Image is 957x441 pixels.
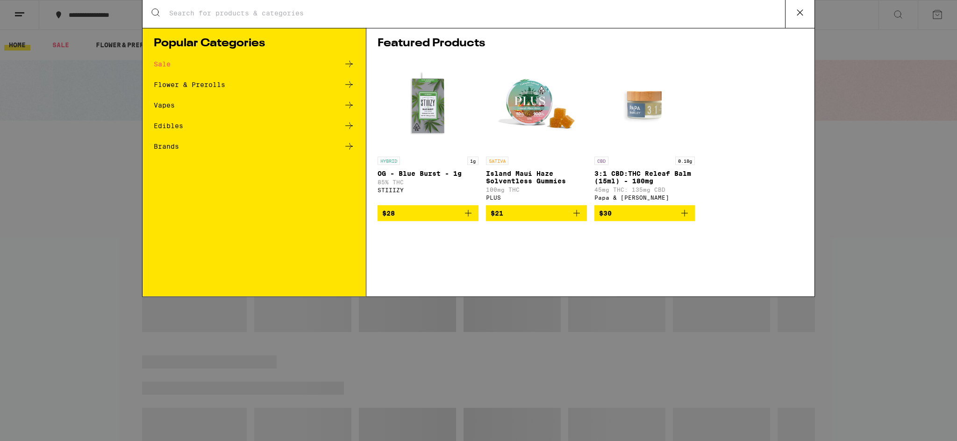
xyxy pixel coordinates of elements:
p: 0.18g [675,159,695,167]
a: Brands [154,143,355,154]
p: Island Maui Haze Solventless Gummies [486,172,587,187]
p: 1g [467,159,478,167]
p: CBD [594,159,608,167]
button: Add to bag [594,208,695,224]
div: Sale [154,63,171,70]
button: Add to bag [486,208,587,224]
a: Flower & Prerolls [154,81,355,93]
a: Edibles [154,123,355,134]
p: 85% THC [378,181,478,188]
div: Papa & [PERSON_NAME] [594,197,695,203]
p: HYBRID [378,159,400,167]
p: SATIVA [486,159,508,167]
p: 100mg THC [486,189,587,195]
div: Vapes [154,104,175,111]
a: Vapes [154,102,355,113]
p: 45mg THC: 135mg CBD [594,189,695,195]
span: $28 [382,212,395,219]
p: OG - Blue Burst - 1g [378,172,478,180]
div: Edibles [154,125,183,131]
a: Open page for 3:1 CBD:THC Releaf Balm (15ml) - 180mg from Papa & Barkley [594,61,695,208]
span: $30 [599,212,612,219]
a: Sale [154,61,355,72]
button: Add to bag [378,208,478,224]
span: $21 [491,212,503,219]
div: STIIIZY [378,189,478,195]
div: Brands [154,145,179,152]
div: PLUS [486,197,587,203]
input: Search for products & categories [169,11,785,20]
img: STIIIZY - OG - Blue Burst - 1g [381,61,475,154]
a: Open page for Island Maui Haze Solventless Gummies from PLUS [486,61,587,208]
h1: Popular Categories [154,40,355,51]
div: Flower & Prerolls [154,84,225,90]
img: Papa & Barkley - 3:1 CBD:THC Releaf Balm (15ml) - 180mg [598,61,691,154]
h1: Featured Products [378,40,803,51]
img: PLUS - Island Maui Haze Solventless Gummies [490,61,583,154]
p: 3:1 CBD:THC Releaf Balm (15ml) - 180mg [594,172,695,187]
a: Open page for OG - Blue Burst - 1g from STIIIZY [378,61,478,208]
